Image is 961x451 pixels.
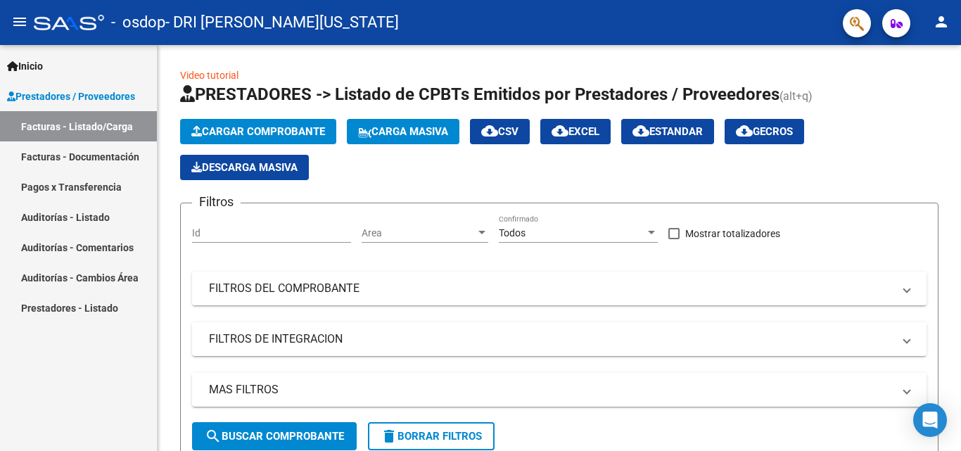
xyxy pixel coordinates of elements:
mat-icon: cloud_download [632,122,649,139]
span: Area [362,227,476,239]
mat-icon: cloud_download [552,122,568,139]
span: Prestadores / Proveedores [7,89,135,104]
mat-icon: cloud_download [736,122,753,139]
mat-icon: cloud_download [481,122,498,139]
button: Carga Masiva [347,119,459,144]
button: Gecros [725,119,804,144]
mat-expansion-panel-header: MAS FILTROS [192,373,927,407]
mat-expansion-panel-header: FILTROS DE INTEGRACION [192,322,927,356]
mat-panel-title: FILTROS DEL COMPROBANTE [209,281,893,296]
h3: Filtros [192,192,241,212]
button: CSV [470,119,530,144]
span: Todos [499,227,526,239]
span: Gecros [736,125,793,138]
mat-icon: menu [11,13,28,30]
button: Descarga Masiva [180,155,309,180]
span: EXCEL [552,125,599,138]
span: - osdop [111,7,165,38]
mat-panel-title: FILTROS DE INTEGRACION [209,331,893,347]
mat-icon: delete [381,428,397,445]
mat-panel-title: MAS FILTROS [209,382,893,398]
span: - DRI [PERSON_NAME][US_STATE] [165,7,399,38]
span: CSV [481,125,518,138]
button: EXCEL [540,119,611,144]
span: Carga Masiva [358,125,448,138]
span: PRESTADORES -> Listado de CPBTs Emitidos por Prestadores / Proveedores [180,84,779,104]
button: Estandar [621,119,714,144]
button: Borrar Filtros [368,422,495,450]
span: Mostrar totalizadores [685,225,780,242]
span: Estandar [632,125,703,138]
a: Video tutorial [180,70,238,81]
span: Buscar Comprobante [205,430,344,443]
mat-icon: search [205,428,222,445]
span: Descarga Masiva [191,161,298,174]
button: Buscar Comprobante [192,422,357,450]
app-download-masive: Descarga masiva de comprobantes (adjuntos) [180,155,309,180]
mat-icon: person [933,13,950,30]
span: Cargar Comprobante [191,125,325,138]
mat-expansion-panel-header: FILTROS DEL COMPROBANTE [192,272,927,305]
span: Borrar Filtros [381,430,482,443]
span: Inicio [7,58,43,74]
button: Cargar Comprobante [180,119,336,144]
div: Open Intercom Messenger [913,403,947,437]
span: (alt+q) [779,89,813,103]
